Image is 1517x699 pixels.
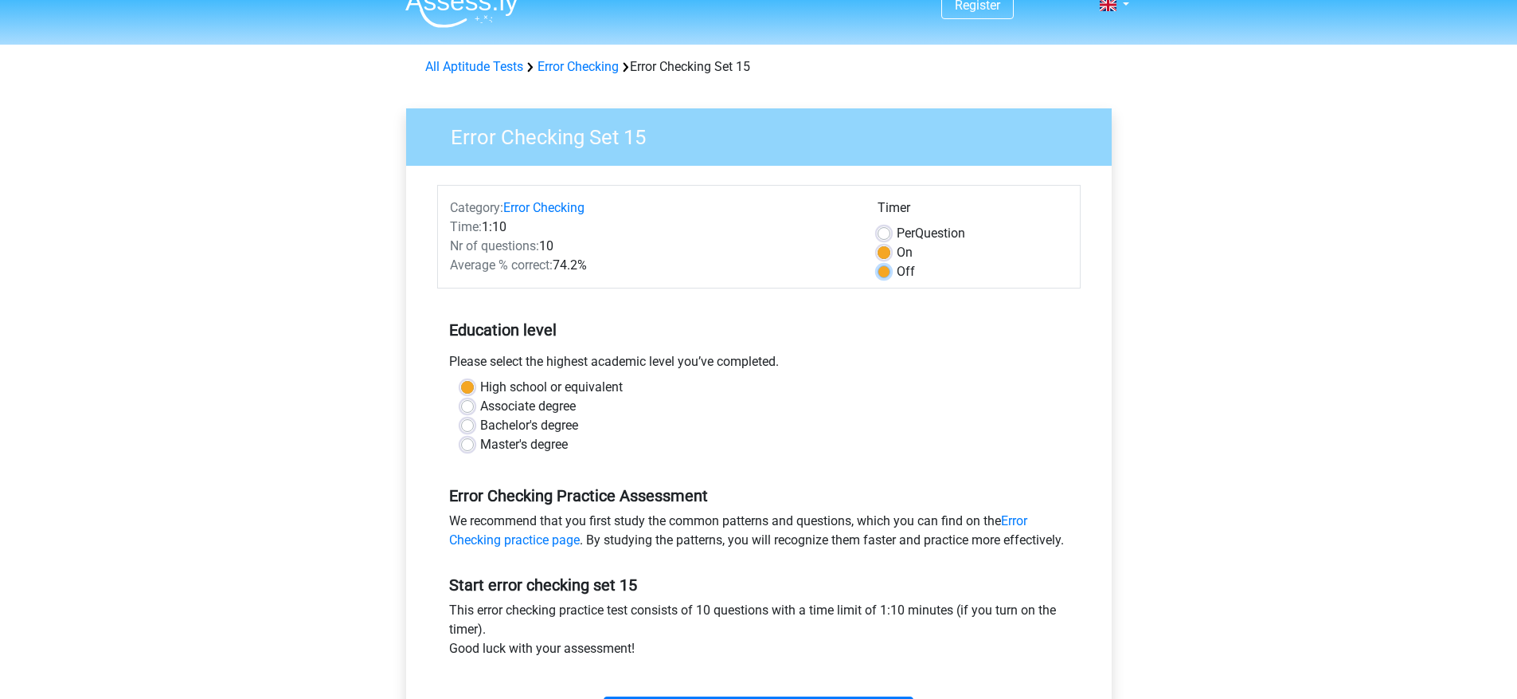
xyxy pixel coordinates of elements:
[480,397,576,416] label: Associate degree
[425,59,523,74] a: All Aptitude Tests
[437,512,1081,556] div: We recommend that you first study the common patterns and questions, which you can find on the . ...
[438,237,866,256] div: 10
[897,226,915,241] span: Per
[450,238,539,253] span: Nr of questions:
[480,416,578,435] label: Bachelor's degree
[897,262,915,281] label: Off
[538,59,619,74] a: Error Checking
[450,257,553,273] span: Average % correct:
[449,314,1069,346] h5: Education level
[438,256,866,275] div: 74.2%
[419,57,1099,77] div: Error Checking Set 15
[437,352,1081,378] div: Please select the highest academic level you’ve completed.
[480,378,623,397] label: High school or equivalent
[449,513,1027,548] a: Error Checking practice page
[437,601,1081,665] div: This error checking practice test consists of 10 questions with a time limit of 1:10 minutes (if ...
[897,243,913,262] label: On
[897,224,965,243] label: Question
[878,198,1068,224] div: Timer
[438,218,866,237] div: 1:10
[450,200,503,215] span: Category:
[503,200,585,215] a: Error Checking
[480,435,568,454] label: Master's degree
[450,219,482,234] span: Time:
[432,119,1100,150] h3: Error Checking Set 15
[449,486,1069,505] h5: Error Checking Practice Assessment
[449,575,1069,595] h5: Start error checking set 15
